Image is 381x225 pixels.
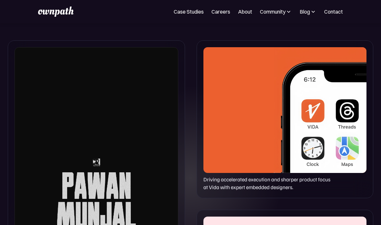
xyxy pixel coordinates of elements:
div: Community [260,8,292,16]
div: Blog [300,8,316,16]
a: About [238,8,252,16]
div: Blog [300,8,310,16]
div: Community [260,8,285,16]
a: Careers [211,8,230,16]
p: Driving accelerated execution and sharper product focus at Vida with expert embedded designers. [203,176,334,192]
a: Contact [324,8,343,16]
a: Case Studies [174,8,204,16]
